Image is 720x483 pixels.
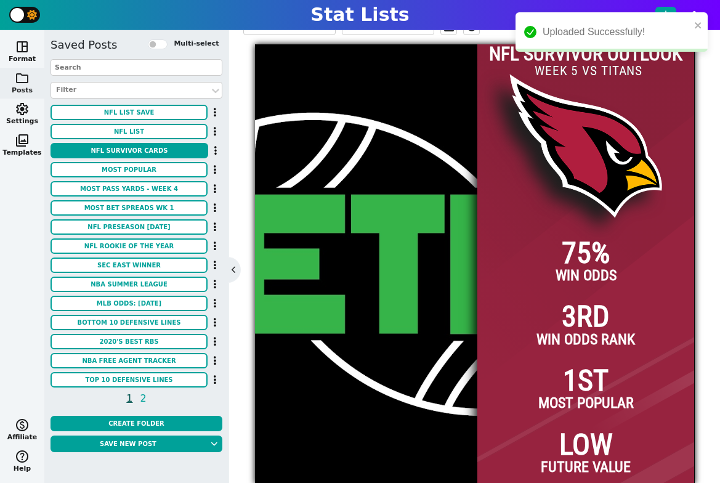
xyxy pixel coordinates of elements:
[528,61,650,81] input: Add text
[15,418,30,432] span: monetization_on
[174,39,219,49] label: Multi-select
[477,44,695,63] div: NFL SURVIVOR OUTLOOK
[556,267,617,284] span: WIN ODDS
[51,258,208,273] button: SEC East Winner
[15,71,30,86] span: folder
[51,315,208,330] button: Bottom 10 Defensive Lines
[51,277,208,292] button: NBA Summer League
[15,449,30,464] span: help
[51,353,208,368] button: NBA Free Agent Tracker
[310,4,409,26] h1: Stat Lists
[51,200,208,216] button: Most Bet Spreads Wk 1
[51,238,208,254] button: NFL Rookie of the Year
[541,458,631,476] span: FUTURE VALUE
[51,143,208,158] button: NFL Survivor Cards
[562,238,610,268] span: 75%
[51,372,208,388] button: Top 10 Defensive Lines
[51,59,222,76] input: Search
[51,181,208,197] button: Most Pass Yards - Week 4
[51,219,208,235] button: NFL Preseason [DATE]
[15,102,30,116] span: settings
[51,162,208,177] button: MOST POPULAR
[15,133,30,148] span: photo_library
[538,394,634,412] span: MOST POPULAR
[51,38,117,52] h5: Saved Posts
[139,391,148,406] span: 2
[51,436,206,452] button: Save new post
[694,17,703,32] button: close
[51,124,208,139] button: NFL list
[559,430,613,460] span: LOW
[543,25,690,39] div: Uploaded Successfully!
[51,334,208,349] button: 2020's Best RBs
[51,416,222,431] button: Create Folder
[536,331,635,348] span: WIN ODDS RANK
[51,296,208,311] button: MLB ODDS: [DATE]
[562,302,610,331] span: 3RD
[51,105,208,120] button: NFL LIST SAVE
[124,391,134,406] span: 1
[15,39,30,54] span: space_dashboard
[563,366,609,396] span: 1ST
